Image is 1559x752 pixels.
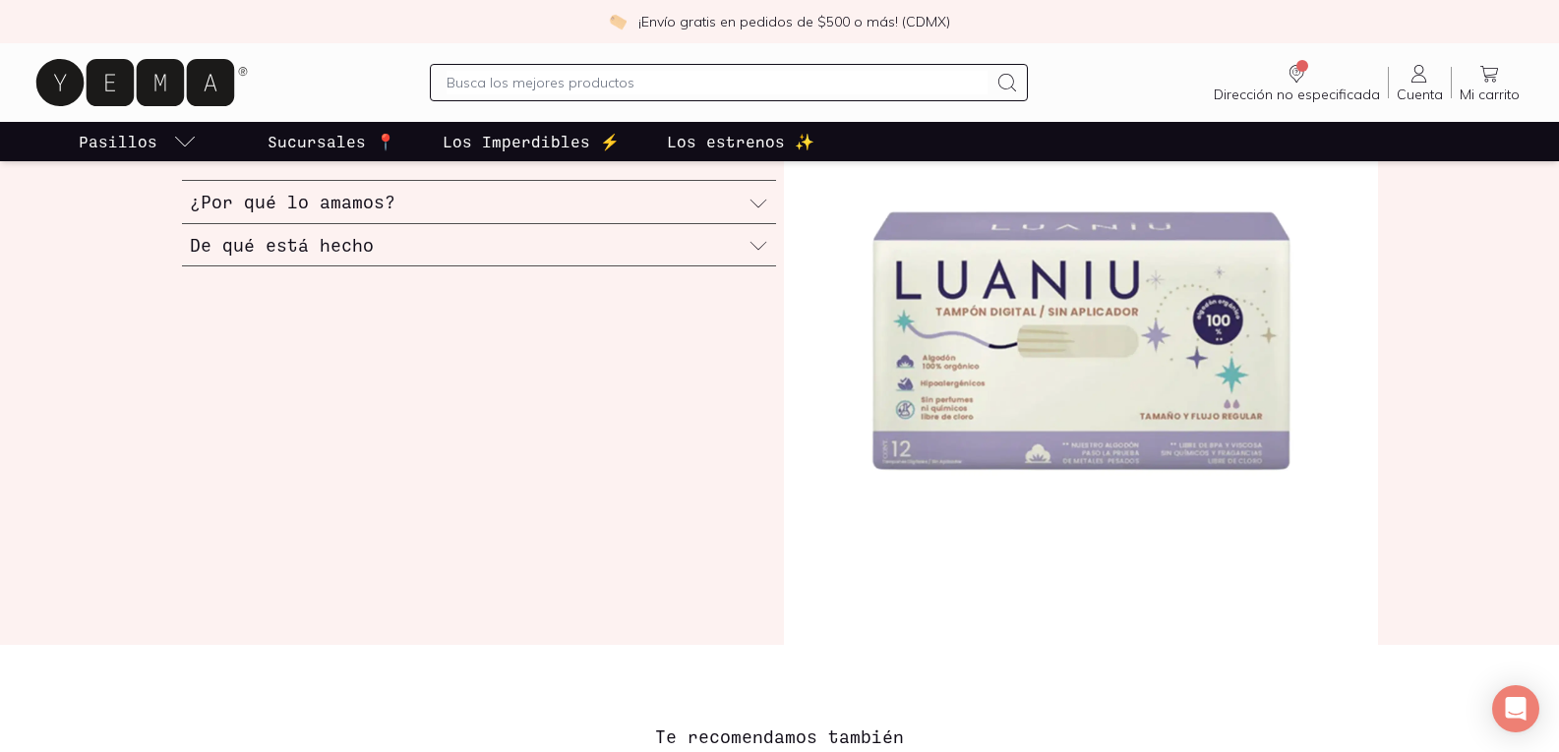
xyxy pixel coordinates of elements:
[667,130,814,153] p: Los estrenos ✨
[784,48,1378,645] img: 33927 tampones regular aplicador luaniu
[264,122,399,161] a: Sucursales 📍
[1452,62,1528,103] a: Mi carrito
[1460,86,1520,103] span: Mi carrito
[75,122,201,161] a: pasillo-todos-link
[190,189,395,214] h3: ¿Por qué lo amamos?
[439,122,624,161] a: Los Imperdibles ⚡️
[1206,62,1388,103] a: Dirección no especificada
[181,723,1379,749] h3: Te recomendamos también
[190,232,374,258] h3: De qué está hecho
[1397,86,1443,103] span: Cuenta
[1389,62,1451,103] a: Cuenta
[1492,685,1539,732] div: Open Intercom Messenger
[1214,86,1380,103] span: Dirección no especificada
[663,122,818,161] a: Los estrenos ✨
[638,12,950,31] p: ¡Envío gratis en pedidos de $500 o más! (CDMX)
[609,13,627,30] img: check
[447,71,988,94] input: Busca los mejores productos
[443,130,620,153] p: Los Imperdibles ⚡️
[268,130,395,153] p: Sucursales 📍
[79,130,157,153] p: Pasillos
